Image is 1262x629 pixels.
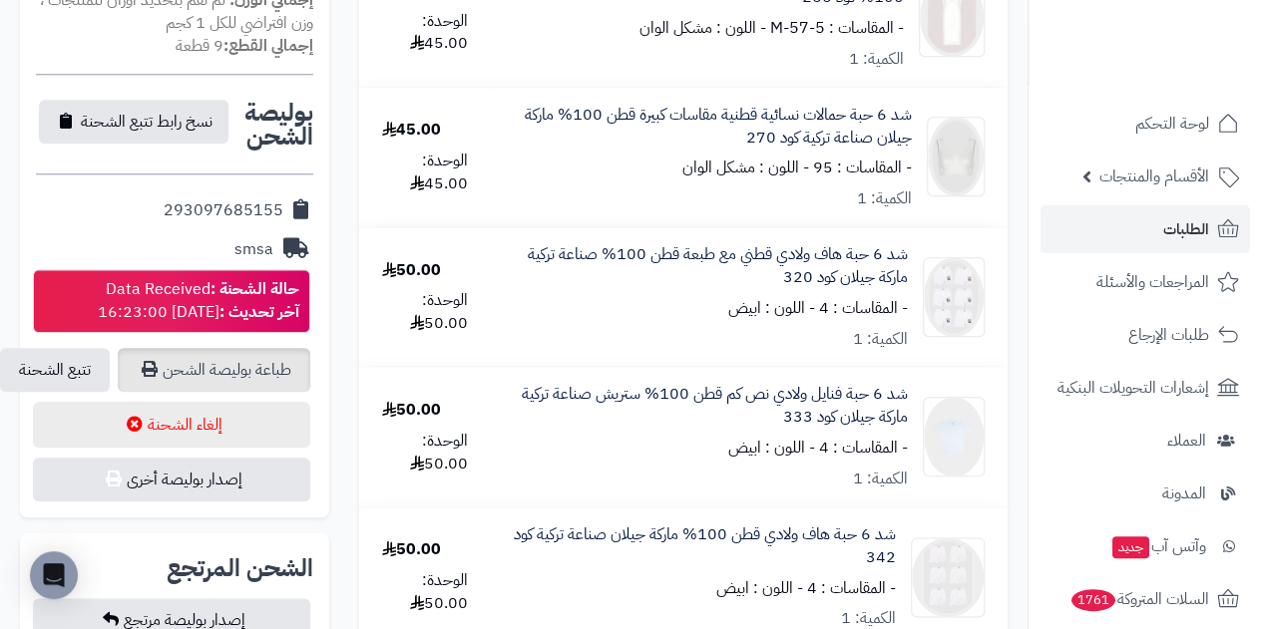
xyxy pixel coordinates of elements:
strong: آخر تحديث : [219,300,299,324]
small: - اللون : مشكل الوان [682,156,809,179]
span: طلبات الإرجاع [1128,321,1209,349]
a: لوحة التحكم [1041,100,1250,148]
div: 50.00 [382,538,441,561]
span: السلات المتروكة [1069,585,1209,613]
a: العملاء [1041,417,1250,465]
span: نسخ رابط تتبع الشحنة [81,110,212,134]
div: الكمية: 1 [849,48,904,71]
div: الكمية: 1 [857,187,912,210]
a: طباعة بوليصة الشحن [118,348,310,392]
a: الطلبات [1041,205,1250,253]
span: إشعارات التحويلات البنكية [1057,374,1209,402]
button: نسخ رابط تتبع الشحنة [39,100,228,144]
a: إشعارات التحويلات البنكية [1041,364,1250,412]
div: Data Received [DATE] 16:23:00 [98,278,299,324]
span: وآتس آب [1110,532,1206,560]
strong: حالة الشحنة : [210,277,299,301]
small: - اللون : ابيض [716,576,803,600]
small: - المقاسات : 4 [819,436,908,460]
span: لوحة التحكم [1135,110,1209,138]
a: السلات المتروكة1761 [1041,575,1250,623]
a: المراجعات والأسئلة [1041,258,1250,306]
div: الكمية: 1 [853,468,908,490]
span: جديد [1112,536,1149,558]
small: - المقاسات : M-57-5 [770,16,904,40]
div: 45.00 [382,119,441,142]
div: الوحدة: 50.00 [382,569,468,615]
small: - المقاسات : 95 [813,156,912,179]
div: الوحدة: 50.00 [382,289,468,335]
small: 9 قطعة [176,34,313,58]
img: 1755186733-270-1%20(1)-90x90.png [928,117,984,196]
img: 1755273693-333-1-90x90.png [924,397,984,476]
small: - اللون : ابيض [728,296,815,320]
small: - المقاسات : 4 [807,576,896,600]
strong: إجمالي القطع: [223,34,313,58]
h2: الشحن المرتجع [167,556,313,580]
span: 1761 [1071,589,1115,611]
button: إصدار بوليصة أخرى [33,458,310,501]
span: الطلبات [1163,215,1209,243]
a: طلبات الإرجاع [1041,311,1250,359]
a: المدونة [1041,470,1250,517]
img: 1755275971-342-1%20(2)-90x90.png [912,537,984,617]
a: وآتس آبجديد [1041,522,1250,570]
small: - المقاسات : 4 [819,296,908,320]
div: الوحدة: 50.00 [382,430,468,475]
div: 293097685155 [164,199,283,222]
span: العملاء [1167,427,1206,455]
div: 50.00 [382,399,441,422]
img: logo-2.png [1126,54,1243,96]
small: - اللون : ابيض [728,436,815,460]
img: 1755271252-320-1%20(7)-90x90.png [924,257,984,337]
div: الكمية: 1 [853,328,908,351]
h2: بوليصة الشحن [231,101,313,149]
div: الوحدة: 45.00 [382,10,468,56]
small: - اللون : مشكل الوان [639,16,766,40]
span: الأقسام والمنتجات [1099,162,1209,190]
div: الوحدة: 45.00 [382,150,468,195]
span: المراجعات والأسئلة [1096,268,1209,296]
a: شد 6 حبة فنايل ولادي نص كم قطن 100% ستريش صناعة تركية ماركة جيلان كود 333 [514,383,909,429]
div: 50.00 [382,259,441,282]
a: شد 6 حبة حمالات نسائية قطنية مقاسات كبيرة قطن 100% ماركة جيلان صناعة تركية كود 270 [514,104,912,150]
button: إلغاء الشحنة [33,402,310,448]
a: شد 6 حبة هاف ولادي قطن 100% ماركة جيلان صناعة تركية كود 342 [514,523,897,569]
div: Open Intercom Messenger [30,551,78,599]
div: smsa [234,238,273,261]
a: شد 6 حبة هاف ولادي قطني مع طبعة قطن 100% صناعة تركية ماركة جيلان كود 320 [514,243,908,289]
span: المدونة [1162,479,1206,507]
